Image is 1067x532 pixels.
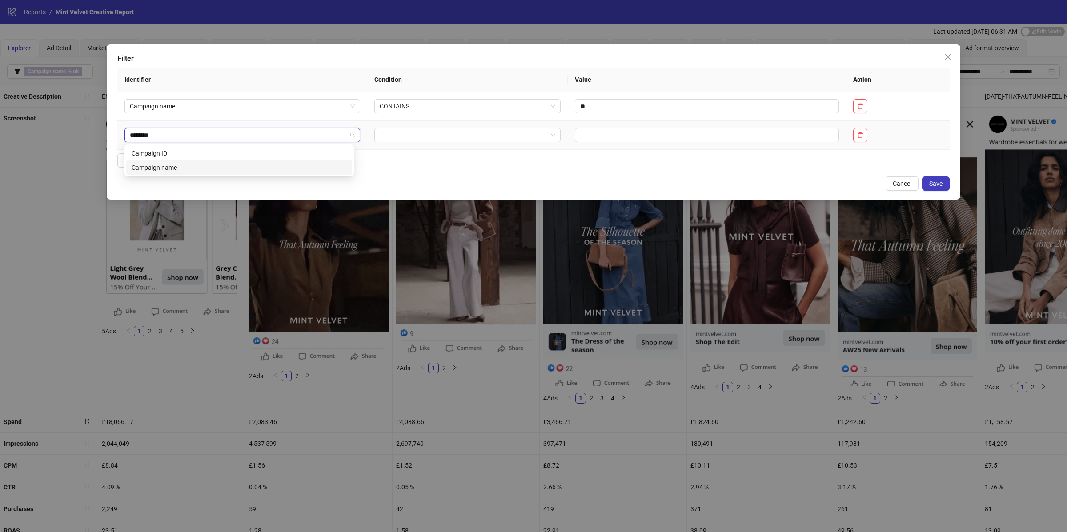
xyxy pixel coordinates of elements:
[132,163,347,172] div: Campaign name
[126,160,352,175] div: Campaign name
[130,100,355,113] span: Campaign name
[367,68,567,92] th: Condition
[941,50,955,64] button: Close
[126,146,352,160] div: Campaign ID
[117,68,367,92] th: Identifier
[117,153,152,168] button: Add
[846,68,950,92] th: Action
[893,180,911,187] span: Cancel
[568,68,846,92] th: Value
[929,180,943,187] span: Save
[922,176,950,191] button: Save
[380,100,555,113] span: CONTAINS
[132,148,347,158] div: Campaign ID
[857,132,863,138] span: delete
[944,53,951,60] span: close
[886,176,919,191] button: Cancel
[117,53,950,64] div: Filter
[857,103,863,109] span: delete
